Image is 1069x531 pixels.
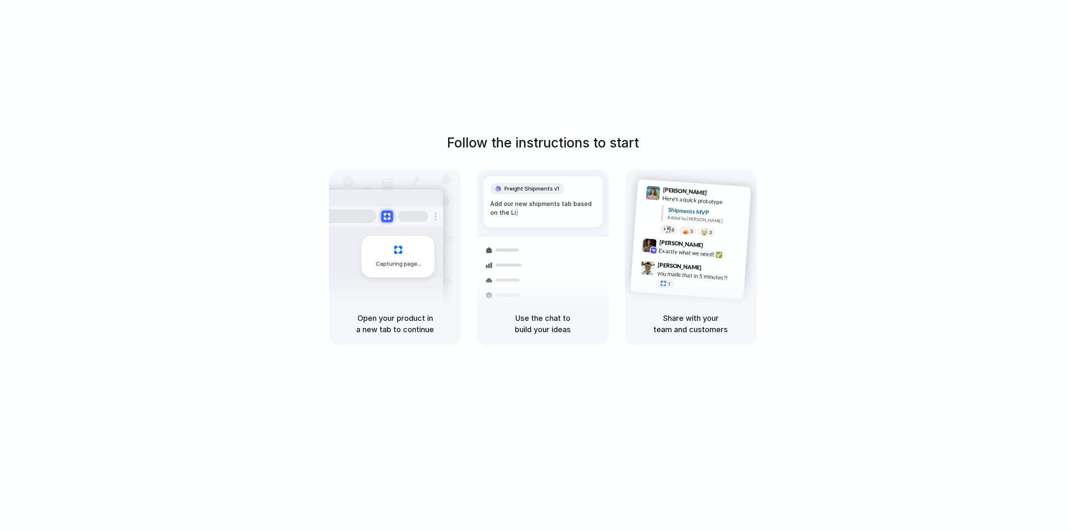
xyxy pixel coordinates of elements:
[704,264,721,274] span: 9:47 AM
[690,229,693,234] span: 5
[659,246,742,260] div: Exactly what we need! ✅
[709,230,712,235] span: 3
[671,228,674,232] span: 8
[376,260,422,268] span: Capturing page
[658,260,702,272] span: [PERSON_NAME]
[516,209,518,216] span: |
[709,189,727,199] span: 9:41 AM
[635,313,747,335] h5: Share with your team and customers
[668,206,745,219] div: Shipments MVP
[663,185,707,197] span: [PERSON_NAME]
[447,133,639,153] h1: Follow the instructions to start
[668,282,671,286] span: 1
[504,185,559,193] span: Freight Shipments v1
[490,199,596,217] div: Add our new shipments tab based on the Li
[662,194,746,208] div: Here's a quick prototype
[659,238,703,250] span: [PERSON_NAME]
[339,313,451,335] h5: Open your product in a new tab to continue
[657,269,740,283] div: you made that in 5 minutes?!
[706,241,723,252] span: 9:42 AM
[701,229,708,235] div: 🤯
[487,313,599,335] h5: Use the chat to build your ideas
[667,214,744,226] div: Added by [PERSON_NAME]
